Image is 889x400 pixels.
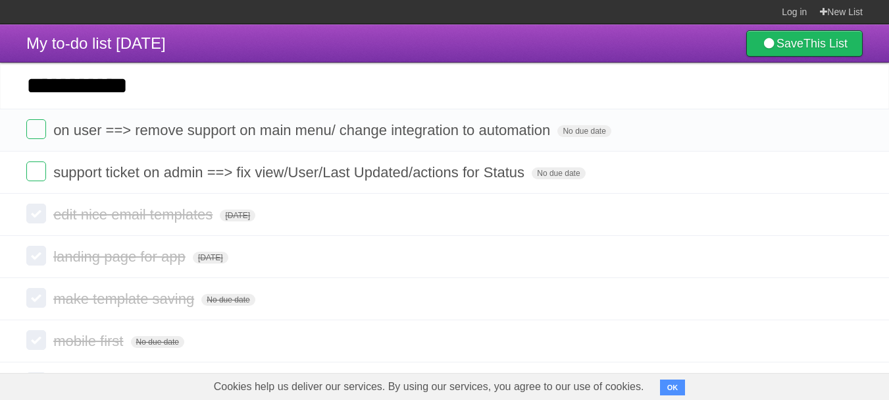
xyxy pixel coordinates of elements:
span: make template saving [53,291,197,307]
span: [DATE] [193,252,228,264]
span: mobile first [53,333,126,349]
span: edit nice email templates [53,206,216,223]
label: Done [26,204,46,223]
b: This List [803,37,848,50]
span: No due date [201,294,255,306]
span: [DATE] [220,210,255,221]
span: on user ==> remove support on main menu/ change integration to automation [53,122,553,138]
span: support ticket on admin ==> fix view/User/Last Updated/actions for Status [53,164,528,181]
span: No due date [557,125,611,137]
button: OK [660,380,686,395]
label: Done [26,330,46,350]
label: Done [26,161,46,181]
label: Done [26,119,46,139]
a: SaveThis List [746,30,863,57]
span: landing page for app [53,248,189,265]
span: Cookies help us deliver our services. By using our services, you agree to our use of cookies. [201,374,657,400]
label: Done [26,288,46,308]
label: Done [26,246,46,266]
span: No due date [532,167,585,179]
span: My to-do list [DATE] [26,34,166,52]
span: No due date [131,336,184,348]
label: Done [26,372,46,392]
